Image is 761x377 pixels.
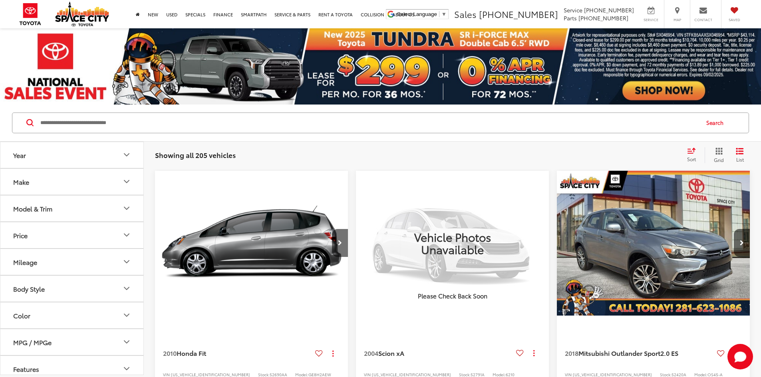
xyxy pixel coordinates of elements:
[122,257,131,266] div: Mileage
[155,171,349,316] a: 2010 Honda Fit Base FWD2010 Honda Fit Base FWD2010 Honda Fit Base FWD2010 Honda Fit Base FWD
[13,312,30,319] div: Color
[364,349,513,357] a: 2004Scion xA
[564,14,577,22] span: Parts
[0,276,144,302] button: Body StyleBody Style
[556,171,751,316] div: 2018 Mitsubishi Outlander Sport 2.0 ES 0
[13,151,26,159] div: Year
[705,147,730,163] button: Grid View
[356,171,549,315] a: VIEW_DETAILS
[479,8,558,20] span: [PHONE_NUMBER]
[565,349,714,357] a: 2018Mitsubishi Outlander Sport2.0 ES
[454,8,477,20] span: Sales
[727,344,753,369] svg: Start Chat
[736,156,744,163] span: List
[441,11,447,17] span: ▼
[122,284,131,293] div: Body Style
[177,348,206,357] span: Honda Fit
[155,171,349,316] div: 2010 Honda Fit Base 0
[397,11,437,17] span: Select Language
[155,150,236,160] span: Showing all 205 vehicles
[0,195,144,221] button: Model & TrimModel & Trim
[734,229,750,257] button: Next image
[687,156,696,162] span: Sort
[0,169,144,195] button: MakeMake
[13,365,39,373] div: Features
[122,310,131,320] div: Color
[730,147,750,163] button: List View
[578,348,660,357] span: Mitsubishi Outlander Sport
[0,222,144,248] button: PricePrice
[378,348,404,357] span: Scion xA
[332,350,334,357] span: dropdown dots
[556,171,751,316] a: 2018 Mitsubishi Outlander Sport 2.0 ES 4x22018 Mitsubishi Outlander Sport 2.0 ES 4x22018 Mitsubis...
[714,156,724,163] span: Grid
[660,348,678,357] span: 2.0 ES
[55,2,109,26] img: Space City Toyota
[13,231,28,239] div: Price
[0,302,144,328] button: ColorColor
[122,177,131,186] div: Make
[727,344,753,369] button: Toggle Chat Window
[533,350,534,356] span: dropdown dots
[163,348,177,357] span: 2010
[564,6,582,14] span: Service
[356,171,549,315] img: Vehicle Photos Unavailable Please Check Back Soon
[122,364,131,373] div: Features
[364,348,378,357] span: 2004
[155,171,349,316] img: 2010 Honda Fit Base FWD
[584,6,634,14] span: [PHONE_NUMBER]
[694,17,712,22] span: Contact
[122,337,131,347] div: MPG / MPGe
[163,349,312,357] a: 2010Honda Fit
[13,285,45,292] div: Body Style
[0,142,144,168] button: YearYear
[725,17,743,22] span: Saved
[699,113,735,133] button: Search
[122,203,131,213] div: Model & Trim
[556,171,751,316] img: 2018 Mitsubishi Outlander Sport 2.0 ES 4x2
[578,14,628,22] span: [PHONE_NUMBER]
[642,17,660,22] span: Service
[40,113,699,132] input: Search by Make, Model, or Keyword
[13,258,37,266] div: Mileage
[527,346,541,360] button: Actions
[13,178,29,186] div: Make
[683,147,705,163] button: Select sort value
[13,338,52,346] div: MPG / MPGe
[0,329,144,355] button: MPG / MPGeMPG / MPGe
[13,205,52,212] div: Model & Trim
[122,230,131,240] div: Price
[397,11,447,17] a: Select Language​
[326,346,340,360] button: Actions
[332,229,348,257] button: Next image
[668,17,686,22] span: Map
[0,249,144,275] button: MileageMileage
[565,348,578,357] span: 2018
[122,150,131,160] div: Year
